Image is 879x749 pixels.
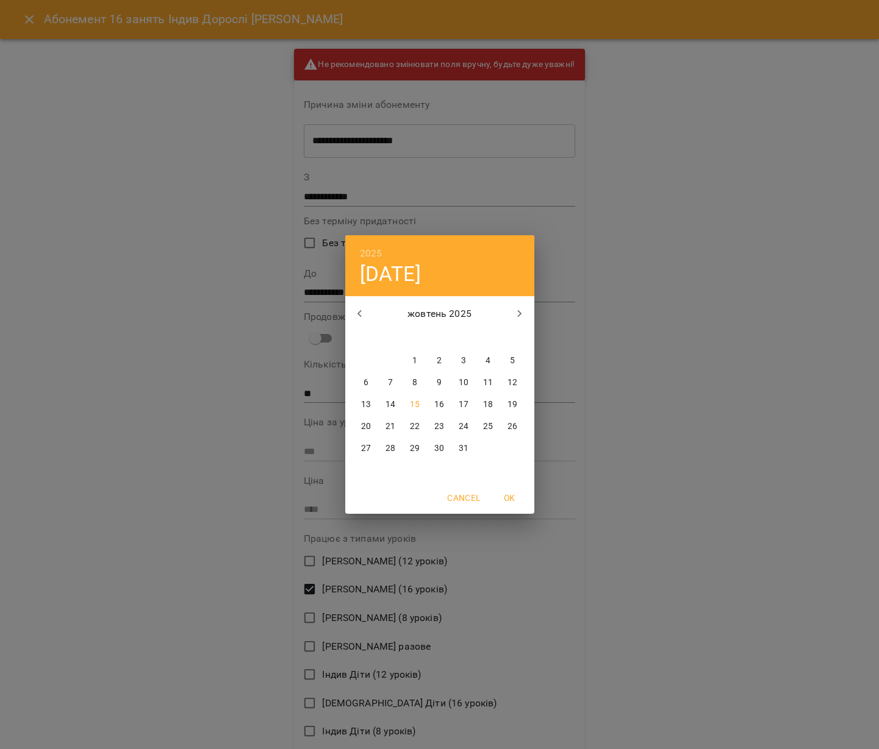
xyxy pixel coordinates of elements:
p: 3 [461,355,466,367]
p: 6 [364,377,368,389]
button: 16 [429,394,451,416]
button: 30 [429,438,451,460]
button: 7 [380,372,402,394]
p: 24 [459,421,468,433]
button: 26 [502,416,524,438]
p: 28 [386,442,395,455]
p: 9 [437,377,442,389]
p: 4 [486,355,490,367]
p: 15 [410,399,420,411]
button: [DATE] [360,261,421,286]
button: 8 [404,372,426,394]
p: 29 [410,442,420,455]
p: 27 [361,442,371,455]
button: 1 [404,350,426,372]
p: 13 [361,399,371,411]
p: 1 [412,355,417,367]
span: сб [478,332,500,344]
button: 25 [478,416,500,438]
button: 17 [453,394,475,416]
button: 28 [380,438,402,460]
p: 19 [508,399,517,411]
button: 13 [356,394,378,416]
p: 7 [388,377,393,389]
button: OK [490,487,529,509]
span: ср [404,332,426,344]
p: 5 [510,355,515,367]
span: пт [453,332,475,344]
button: 20 [356,416,378,438]
span: Cancel [447,491,480,505]
button: 29 [404,438,426,460]
span: нд [502,332,524,344]
p: 16 [434,399,444,411]
button: 2 [429,350,451,372]
button: 11 [478,372,500,394]
span: чт [429,332,451,344]
button: 5 [502,350,524,372]
button: 19 [502,394,524,416]
p: 10 [459,377,468,389]
button: 22 [404,416,426,438]
button: Cancel [442,487,485,509]
p: 17 [459,399,468,411]
span: вт [380,332,402,344]
button: 6 [356,372,378,394]
p: 11 [483,377,493,389]
button: 23 [429,416,451,438]
button: 9 [429,372,451,394]
p: 21 [386,421,395,433]
span: пн [356,332,378,344]
p: 18 [483,399,493,411]
button: 27 [356,438,378,460]
button: 3 [453,350,475,372]
button: 21 [380,416,402,438]
p: 31 [459,442,468,455]
p: 26 [508,421,517,433]
p: 23 [434,421,444,433]
button: 15 [404,394,426,416]
p: 25 [483,421,493,433]
p: 14 [386,399,395,411]
button: 12 [502,372,524,394]
button: 2025 [360,245,382,262]
p: 8 [412,377,417,389]
button: 18 [478,394,500,416]
p: 30 [434,442,444,455]
p: жовтень 2025 [374,307,505,321]
p: 22 [410,421,420,433]
p: 12 [508,377,517,389]
p: 2 [437,355,442,367]
button: 14 [380,394,402,416]
button: 4 [478,350,500,372]
button: 24 [453,416,475,438]
span: OK [495,491,525,505]
button: 10 [453,372,475,394]
button: 31 [453,438,475,460]
p: 20 [361,421,371,433]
